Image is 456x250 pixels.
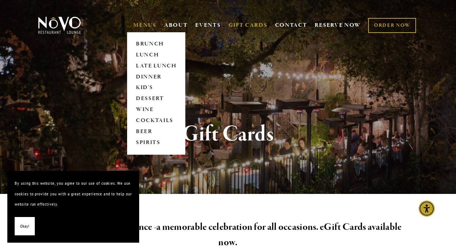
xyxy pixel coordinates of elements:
a: LATE LUNCH [133,60,179,71]
a: GIFT CARDS [229,18,267,32]
strong: Gift Cards [182,120,274,148]
span: Okay! [20,221,29,232]
a: COCKTAILS [133,115,179,126]
a: ORDER NOW [368,18,416,33]
a: BRUNCH [133,38,179,49]
a: BEER [133,126,179,137]
p: By using this website, you agree to our use of cookies. We use cookies to provide you with a grea... [15,178,132,210]
a: KID'S [133,82,179,93]
img: Novo Restaurant &amp; Lounge [37,16,82,34]
div: Accessibility Menu [419,201,435,217]
a: SPIRITS [133,137,179,148]
a: ABOUT [164,22,188,29]
a: DINNER [133,71,179,82]
a: WINE [133,104,179,115]
a: DESSERT [133,93,179,104]
section: Cookie banner [7,171,139,243]
a: LUNCH [133,49,179,60]
a: RESERVE NOW [315,18,361,32]
a: MENUS [133,22,156,29]
a: EVENTS [195,22,220,29]
button: Okay! [15,217,35,236]
a: CONTACT [275,18,307,32]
